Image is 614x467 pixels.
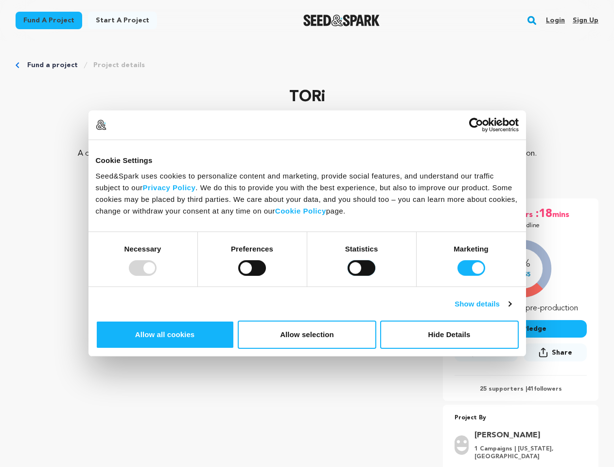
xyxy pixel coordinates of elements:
a: Cookie Policy [275,206,326,215]
p: 1 Campaigns | [US_STATE], [GEOGRAPHIC_DATA] [474,445,581,461]
span: :18 [535,206,552,222]
span: 41 [527,386,534,392]
img: logo [96,120,106,130]
div: Seed&Spark uses cookies to personalize content and marketing, provide social features, and unders... [96,170,519,216]
img: Seed&Spark Logo Dark Mode [303,15,380,26]
a: Project details [93,60,145,70]
p: [GEOGRAPHIC_DATA], [US_STATE] | Film Short [16,117,598,128]
p: Drama [16,128,598,140]
div: Cookie Settings [96,155,519,166]
p: TORi [16,86,598,109]
button: Allow selection [238,321,376,349]
span: Share [524,343,587,365]
a: Login [546,13,565,28]
a: Usercentrics Cookiebot - opens in a new window [434,118,519,132]
a: Goto Steven Fox profile [474,430,581,441]
button: Share [524,343,587,361]
a: Seed&Spark Homepage [303,15,380,26]
button: Hide Details [380,321,519,349]
a: Fund a project [16,12,82,29]
a: Show details [455,298,511,310]
img: user.png [455,435,469,455]
p: A drama seen through the eyes of [PERSON_NAME], a guitarist and charcoal artist, whose entire fam... [74,148,540,183]
strong: Preferences [231,244,273,252]
strong: Necessary [124,244,161,252]
span: mins [552,206,571,222]
a: Privacy Policy [143,183,196,191]
span: hrs [521,206,535,222]
strong: Statistics [345,244,378,252]
a: Start a project [88,12,157,29]
span: Share [552,348,572,358]
button: Allow all cookies [96,321,234,349]
a: Fund a project [27,60,78,70]
div: Breadcrumb [16,60,598,70]
strong: Marketing [454,244,489,252]
p: Project By [455,413,587,424]
a: Sign up [573,13,598,28]
p: 25 supporters | followers [455,385,587,393]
